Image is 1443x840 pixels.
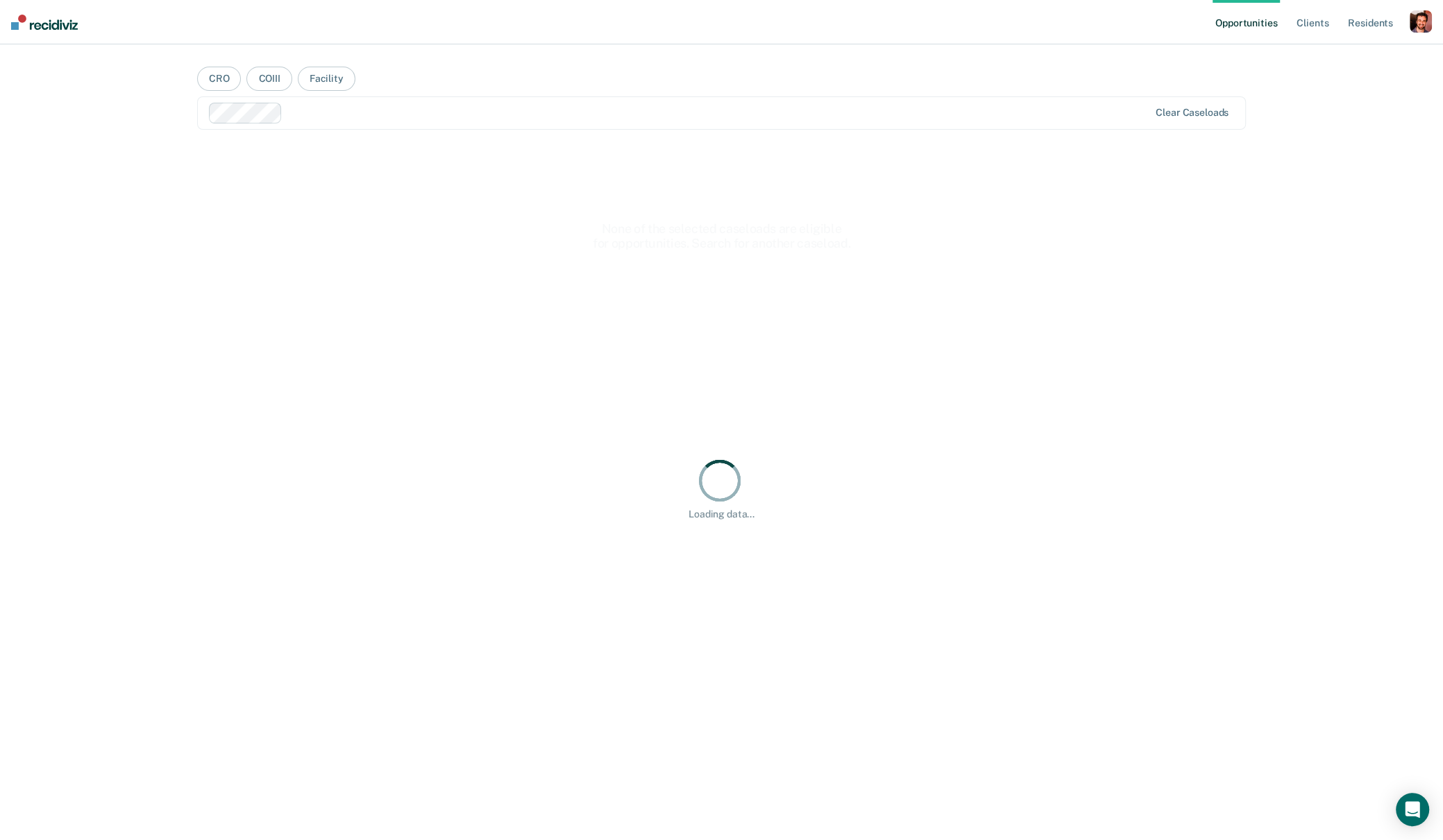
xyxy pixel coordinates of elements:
[246,67,292,91] button: COIII
[11,15,78,30] img: Recidiviz
[1156,107,1229,119] div: Clear caseloads
[197,67,242,91] button: CRO
[1396,793,1429,826] div: Open Intercom Messenger
[689,508,754,520] div: Loading data...
[298,67,355,91] button: Facility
